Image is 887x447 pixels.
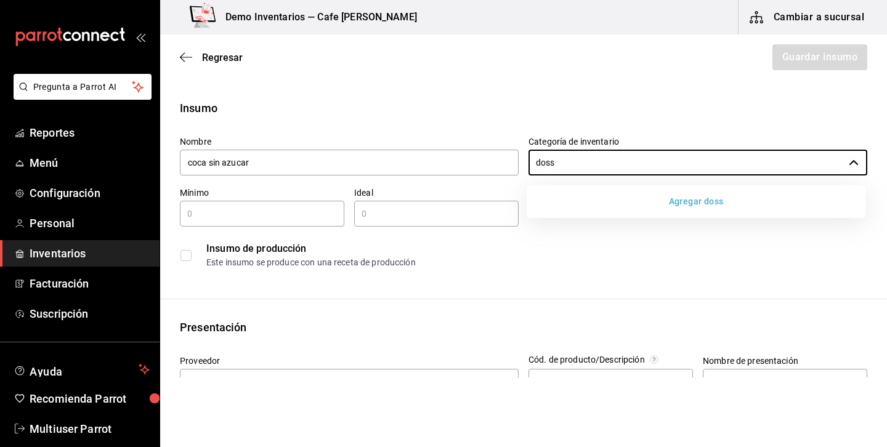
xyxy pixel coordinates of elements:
label: Nombre de presentación [703,356,867,365]
span: Ayuda [30,362,134,377]
div: Cód. de producto/Descripción [529,355,645,364]
label: Nombre [180,137,519,146]
span: Menú [30,155,150,171]
span: Pregunta a Parrot AI [33,81,132,94]
a: Pregunta a Parrot AI [9,89,152,102]
span: Inventarios [30,245,150,262]
input: Opcional [703,369,867,395]
span: Personal [30,215,150,232]
button: open_drawer_menu [136,32,145,42]
div: Insumo de producción [206,241,867,256]
span: Reportes [30,124,150,141]
label: Proveedor [180,356,519,365]
input: Ver todos [180,369,495,395]
button: Regresar [180,52,243,63]
span: Configuración [30,185,150,201]
label: Ideal [354,188,519,197]
input: Ingresa el nombre de tu insumo [180,150,519,175]
input: Elige una opción [529,150,844,175]
button: Pregunta a Parrot AI [14,74,152,100]
div: Este insumo se produce con una receta de producción [206,256,867,269]
div: Insumo [180,100,867,116]
span: Recomienda Parrot [30,390,150,407]
label: Categoría de inventario [529,137,867,146]
div: Presentación [180,319,867,336]
span: Regresar [202,52,243,63]
input: Opcional [529,369,693,395]
h3: Demo Inventarios — Cafe [PERSON_NAME] [216,10,417,25]
label: Mínimo [180,188,344,197]
input: 0 [180,206,344,221]
input: 0 [354,206,519,221]
span: Facturación [30,275,150,292]
button: Agregar doss [532,190,861,213]
span: Suscripción [30,305,150,322]
span: Multiuser Parrot [30,421,150,437]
